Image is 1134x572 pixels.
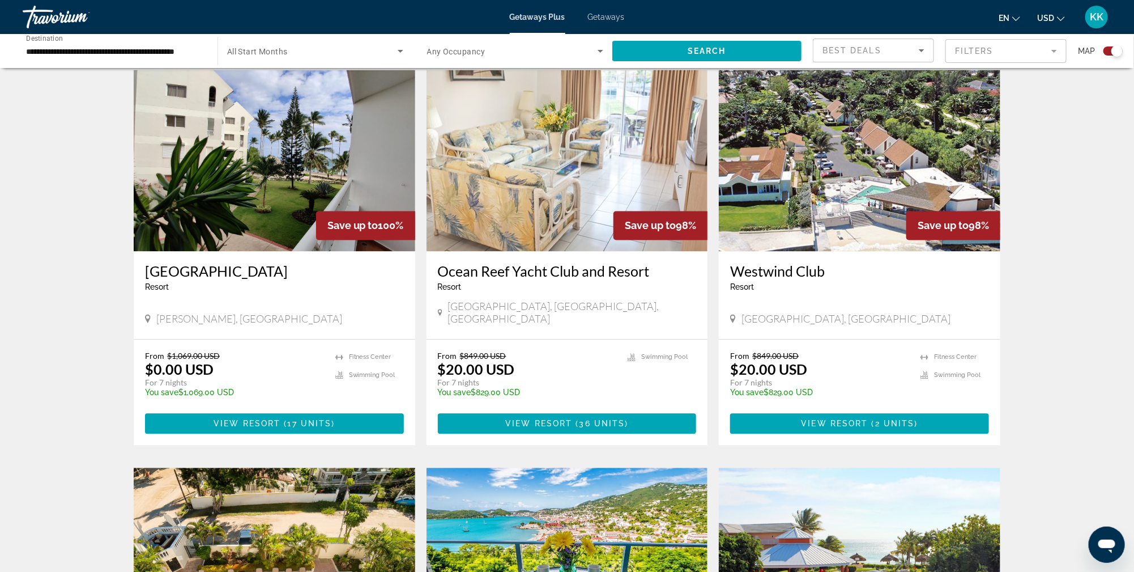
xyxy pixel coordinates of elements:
span: From [438,351,457,361]
span: View Resort [214,419,280,428]
span: 36 units [579,419,625,428]
span: ( ) [868,419,918,428]
button: View Resort(2 units) [730,413,989,434]
p: $829.00 USD [438,388,617,397]
div: 100% [316,211,415,240]
a: Ocean Reef Yacht Club and Resort [438,262,697,279]
button: View Resort(36 units) [438,413,697,434]
img: 2093I01L.jpg [427,70,708,251]
a: [GEOGRAPHIC_DATA] [145,262,404,279]
a: Getaways [588,12,625,22]
p: For 7 nights [438,378,617,388]
button: Filter [945,39,1067,63]
span: $1,069.00 USD [167,351,220,361]
p: $1,069.00 USD [145,388,324,397]
span: Any Occupancy [427,47,485,56]
span: You save [730,388,764,397]
span: Search [688,46,726,56]
span: You save [145,388,178,397]
span: Map [1078,43,1095,59]
span: $849.00 USD [752,351,799,361]
div: 98% [613,211,707,240]
span: KK [1090,11,1103,23]
a: Getaways Plus [510,12,565,22]
span: Resort [145,282,169,291]
p: For 7 nights [145,378,324,388]
p: $20.00 USD [438,361,515,378]
span: Fitness Center [934,353,977,361]
div: 98% [906,211,1000,240]
span: From [145,351,164,361]
img: 3930E01X.jpg [134,70,415,251]
span: Best Deals [822,46,881,55]
span: Fitness Center [349,353,391,361]
span: 17 units [288,419,332,428]
button: View Resort(17 units) [145,413,404,434]
iframe: Кнопка запуска окна обмена сообщениями [1089,527,1125,563]
span: $849.00 USD [460,351,506,361]
mat-select: Sort by [822,44,924,57]
span: Resort [730,282,754,291]
span: Save up to [625,219,676,231]
span: View Resort [802,419,868,428]
p: For 7 nights [730,378,909,388]
span: 2 units [875,419,915,428]
span: en [999,14,1009,23]
span: You save [438,388,471,397]
span: ( ) [572,419,628,428]
span: [PERSON_NAME], [GEOGRAPHIC_DATA] [156,312,342,325]
span: Swimming Pool [641,353,688,361]
span: Destination [26,35,63,43]
button: Change currency [1037,10,1065,26]
span: Resort [438,282,462,291]
button: Change language [999,10,1020,26]
p: $20.00 USD [730,361,807,378]
a: Travorium [23,2,136,32]
span: All Start Months [227,47,288,56]
span: Swimming Pool [349,371,395,379]
p: $0.00 USD [145,361,214,378]
span: View Resort [505,419,572,428]
span: [GEOGRAPHIC_DATA], [GEOGRAPHIC_DATA] [741,312,950,325]
span: From [730,351,749,361]
span: [GEOGRAPHIC_DATA], [GEOGRAPHIC_DATA], [GEOGRAPHIC_DATA] [448,300,697,325]
span: Swimming Pool [934,371,980,379]
button: Search [612,41,802,61]
a: Westwind Club [730,262,989,279]
span: USD [1037,14,1054,23]
p: $829.00 USD [730,388,909,397]
img: 0201E01L.jpg [719,70,1000,251]
span: Save up to [327,219,378,231]
button: User Menu [1082,5,1111,29]
span: ( ) [280,419,335,428]
span: Save up to [918,219,969,231]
